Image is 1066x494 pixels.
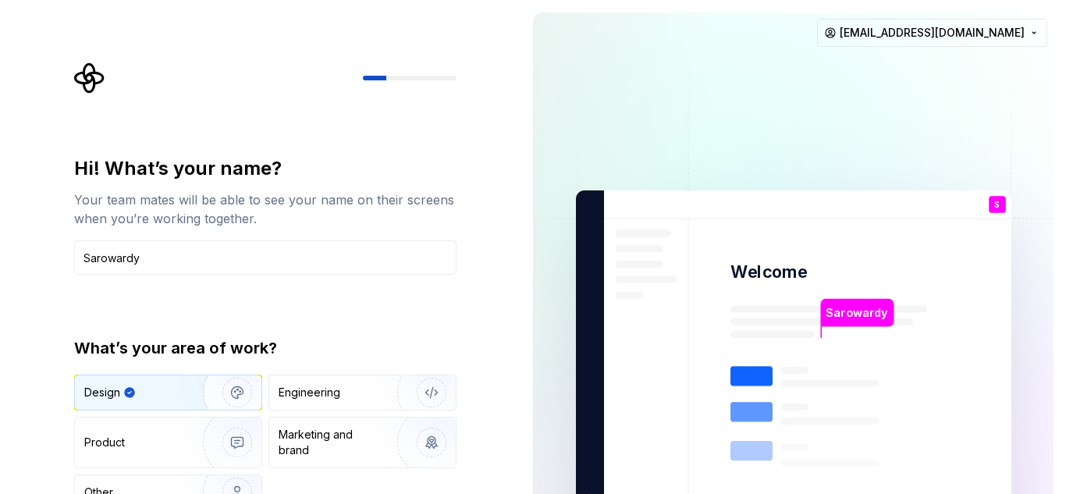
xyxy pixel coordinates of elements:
[84,435,125,450] div: Product
[74,240,457,275] input: Han Solo
[74,190,457,228] div: Your team mates will be able to see your name on their screens when you’re working together.
[730,261,807,283] p: Welcome
[84,385,120,400] div: Design
[279,427,384,458] div: Marketing and brand
[279,385,340,400] div: Engineering
[817,19,1047,47] button: [EMAIL_ADDRESS][DOMAIN_NAME]
[994,201,1000,209] p: S
[74,62,105,94] svg: Supernova Logo
[74,156,457,181] div: Hi! What’s your name?
[840,25,1025,41] span: [EMAIL_ADDRESS][DOMAIN_NAME]
[74,337,457,359] div: What’s your area of work?
[826,304,888,322] p: Sarowardy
